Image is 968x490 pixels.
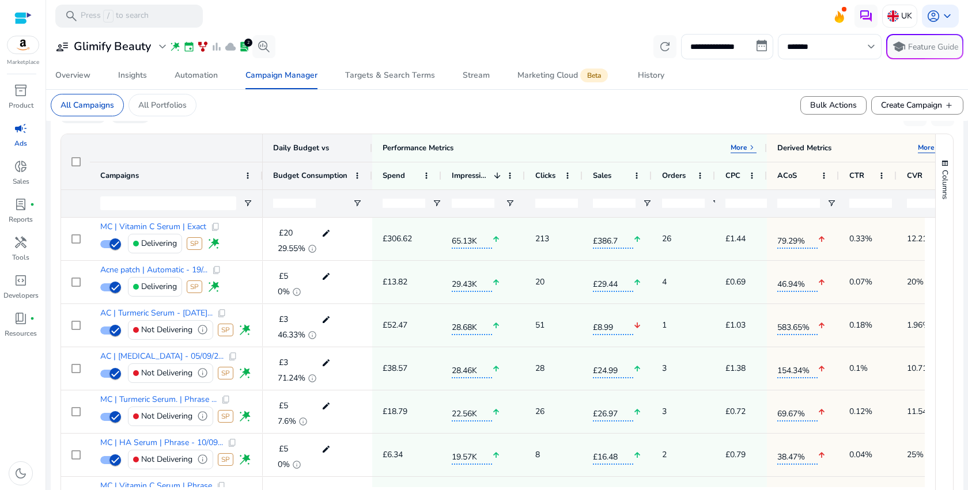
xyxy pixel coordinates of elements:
span: 29.55% [278,245,305,253]
p: 2 [662,443,667,466]
span: wand_stars [238,453,252,466]
p: 0.04% [849,443,872,466]
p: £13.82 [383,270,407,294]
p: More [731,143,747,152]
span: fiber_manual_record [30,202,35,207]
span: 0% [278,288,290,296]
span: info [298,417,308,426]
span: Create Campaign [881,99,954,111]
p: 1 [662,313,667,337]
p: Sales [13,176,29,187]
span: MC | Vitamin C Serum | Phrase [100,482,212,490]
span: MC | HA Serum | Phrase - 10/09... [100,439,223,447]
p: £1.44 [725,227,746,250]
span: SP [187,280,202,293]
div: Insights [118,71,147,79]
span: campaign [14,121,28,135]
p: All Portfolios [138,99,187,111]
span: 38.47% [777,445,818,465]
p: 213 [535,227,549,250]
span: 69.67% [777,402,818,421]
p: Tools [12,252,29,263]
span: content_copy [212,265,221,275]
span: keyboard_arrow_down [940,9,954,23]
mat-icon: arrow_upward [633,227,641,251]
span: CPC [725,170,740,181]
mat-icon: arrow_upward [633,400,641,424]
span: CTR [849,170,864,181]
span: inventory_2 [14,83,28,97]
span: info [197,411,208,421]
span: £16.48 [593,445,633,465]
span: Campaigns [100,170,139,181]
span: Orders [662,170,686,181]
p: 4 [662,270,667,294]
span: info [292,460,301,469]
p: 3 [662,400,667,423]
mat-icon: arrow_upward [633,443,641,467]
span: content_copy [228,352,237,361]
span: £26.97 [593,402,633,421]
span: AC | [MEDICAL_DATA] - 05/09/2... [100,352,224,360]
span: info [292,287,301,297]
span: SP [218,453,233,466]
p: Ads [14,138,27,149]
span: 19.57K [452,445,492,465]
span: keyboard_arrow_down [864,40,878,54]
button: Create Campaignadd [871,96,963,115]
span: Beta [580,69,608,82]
span: content_copy [217,309,226,318]
p: Feature Guide [908,41,958,53]
span: keyboard_arrow_right [747,143,757,152]
span: Bulk Actions [810,99,857,111]
p: £306.62 [383,227,412,250]
p: Marketplace [7,58,39,67]
span: AC | Turmeric Serum - [DATE]... [100,309,213,317]
span: Spend [383,170,405,181]
span: 22.56K [452,402,492,421]
p: 10.71% [907,356,935,380]
button: Open Filter Menu [642,199,652,208]
span: £3 [279,314,288,325]
span: Sales [593,170,611,181]
div: Targets & Search Terms [345,71,435,79]
span: content_copy [228,438,237,447]
button: search_insights [252,35,275,58]
mat-icon: edit [319,354,334,371]
span: user_attributes [55,40,69,54]
p: 28 [535,356,544,380]
p: 0.18% [849,313,872,337]
p: Delivering [141,231,177,255]
p: Reports [9,214,33,225]
p: Not Delivering [141,404,192,428]
span: 154.34% [777,359,818,378]
span: 29.43K [452,272,492,292]
span: code_blocks [14,274,28,287]
span: content_copy [211,222,220,231]
p: Delivering [141,275,177,298]
span: Impressions [452,170,489,181]
p: £38.57 [383,356,407,380]
div: Performance Metrics [383,143,453,153]
div: Campaign Manager [245,71,317,79]
p: £6.34 [383,443,403,466]
h3: Glimify Beauty [74,40,151,54]
p: More [918,143,935,152]
span: handyman [14,235,28,249]
p: Product [9,100,33,111]
span: 71.24% [278,374,305,382]
span: family_history [197,41,209,52]
p: 51 [535,313,544,337]
p: £0.79 [725,443,746,466]
span: keyboard_arrow_right [935,143,944,152]
span: 0% [278,461,290,469]
div: Derived Metrics [777,143,831,153]
img: amazon.svg [7,36,39,54]
span: £5 [279,271,288,282]
span: 7.6% [278,417,296,426]
p: 0.33% [849,227,872,250]
input: Campaigns Filter Input [100,196,236,210]
mat-icon: edit [319,225,334,242]
button: schoolFeature Guide [886,34,963,59]
mat-icon: arrow_upward [818,314,826,337]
